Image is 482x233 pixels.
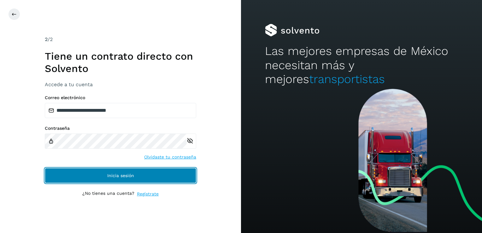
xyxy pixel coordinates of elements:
[45,126,196,131] label: Contraseña
[107,173,134,178] span: Inicia sesión
[45,95,196,100] label: Correo electrónico
[144,154,196,160] a: Olvidaste tu contraseña
[82,191,134,197] p: ¿No tienes una cuenta?
[137,191,159,197] a: Regístrate
[45,81,196,87] h3: Accede a tu cuenta
[45,36,196,43] div: /2
[45,168,196,183] button: Inicia sesión
[45,36,48,42] span: 2
[265,44,458,86] h2: Las mejores empresas de México necesitan más y mejores
[309,72,385,86] span: transportistas
[45,50,196,75] h1: Tiene un contrato directo con Solvento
